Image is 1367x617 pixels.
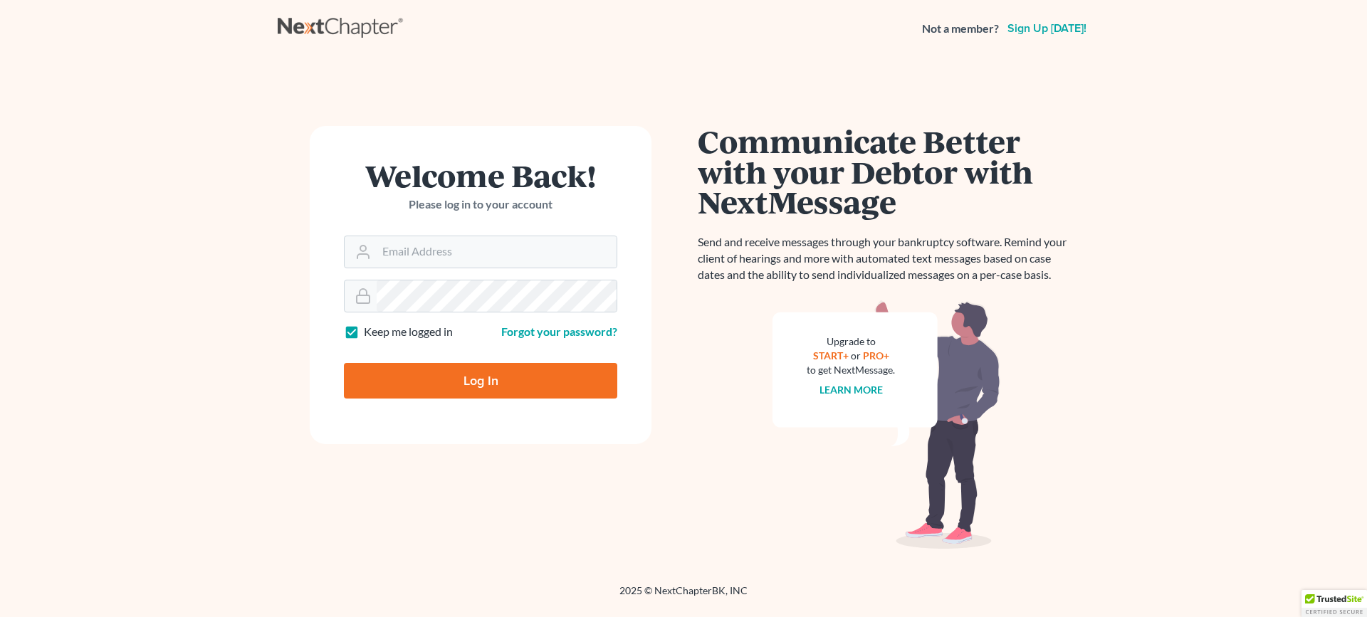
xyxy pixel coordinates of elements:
img: nextmessage_bg-59042aed3d76b12b5cd301f8e5b87938c9018125f34e5fa2b7a6b67550977c72.svg [772,300,1000,549]
div: Upgrade to [807,334,895,349]
p: Send and receive messages through your bankruptcy software. Remind your client of hearings and mo... [698,234,1075,283]
div: TrustedSite Certified [1301,590,1367,617]
a: Learn more [819,384,883,396]
div: 2025 © NextChapterBK, INC [278,584,1089,609]
a: Forgot your password? [501,325,617,338]
a: PRO+ [863,349,889,362]
strong: Not a member? [922,21,999,37]
a: START+ [813,349,849,362]
input: Log In [344,363,617,399]
p: Please log in to your account [344,196,617,213]
span: or [851,349,861,362]
a: Sign up [DATE]! [1005,23,1089,34]
label: Keep me logged in [364,324,453,340]
h1: Communicate Better with your Debtor with NextMessage [698,126,1075,217]
input: Email Address [377,236,617,268]
div: to get NextMessage. [807,363,895,377]
h1: Welcome Back! [344,160,617,191]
